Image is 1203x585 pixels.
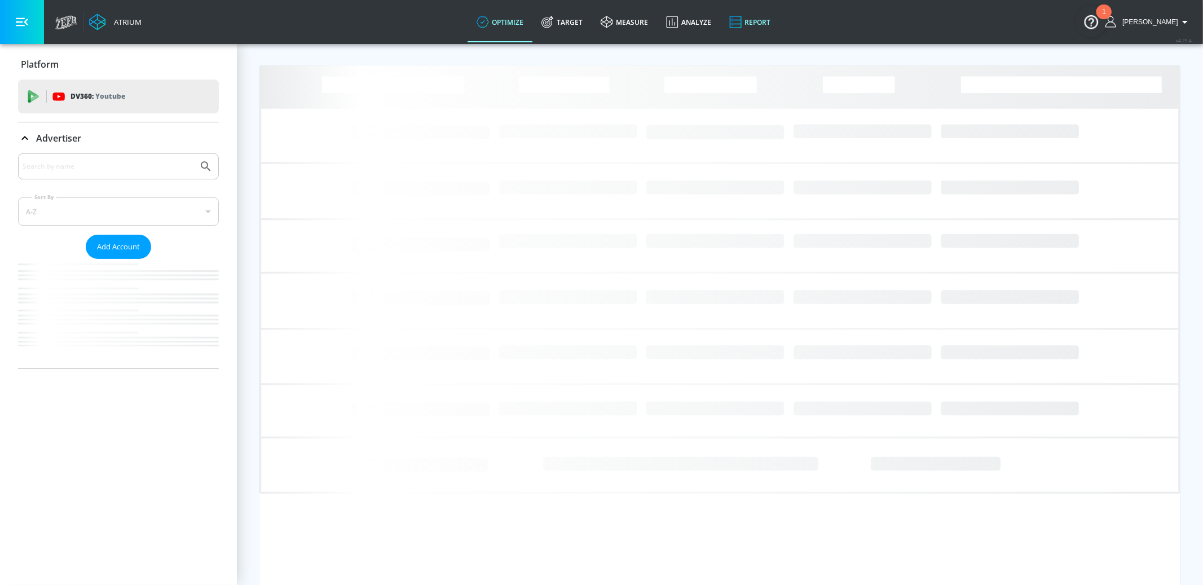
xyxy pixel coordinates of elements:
[18,153,219,368] div: Advertiser
[1105,15,1192,29] button: [PERSON_NAME]
[1176,37,1192,43] span: v 4.25.4
[18,197,219,226] div: A-Z
[592,2,657,42] a: measure
[109,17,142,27] div: Atrium
[532,2,592,42] a: Target
[18,49,219,80] div: Platform
[1076,6,1107,37] button: Open Resource Center, 1 new notification
[21,58,59,71] p: Platform
[36,132,81,144] p: Advertiser
[468,2,532,42] a: optimize
[1118,18,1178,26] span: login as: casey.cohen@zefr.com
[18,259,219,368] nav: list of Advertiser
[70,90,125,103] p: DV360:
[86,235,151,259] button: Add Account
[95,90,125,102] p: Youtube
[720,2,779,42] a: Report
[97,240,140,253] span: Add Account
[89,14,142,30] a: Atrium
[18,122,219,154] div: Advertiser
[657,2,720,42] a: Analyze
[1102,12,1106,27] div: 1
[18,80,219,113] div: DV360: Youtube
[32,193,56,201] label: Sort By
[23,159,193,174] input: Search by name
